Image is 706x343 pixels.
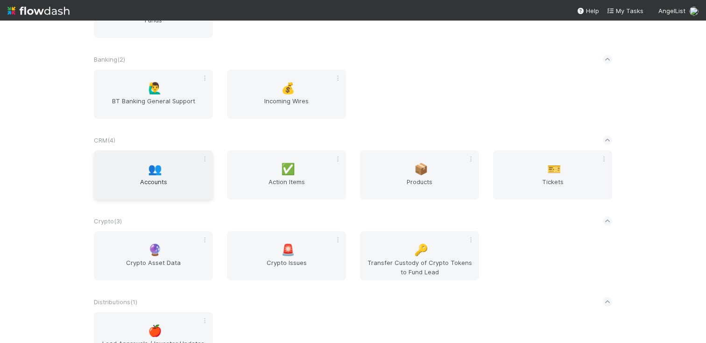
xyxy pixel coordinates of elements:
[360,231,479,280] a: 🔑Transfer Custody of Crypto Tokens to Fund Lead
[148,163,162,175] span: 👥
[94,298,137,306] span: Distributions ( 1 )
[148,325,162,337] span: 🍎
[148,244,162,256] span: 🔮
[364,258,475,277] span: Transfer Custody of Crypto Tokens to Fund Lead
[281,82,295,94] span: 💰
[98,258,209,277] span: Crypto Asset Data
[98,177,209,196] span: Accounts
[98,96,209,115] span: BT Banking General Support
[281,244,295,256] span: 🚨
[414,244,428,256] span: 🔑
[227,70,346,119] a: 💰Incoming Wires
[364,177,475,196] span: Products
[94,231,213,280] a: 🔮Crypto Asset Data
[94,150,213,200] a: 👥Accounts
[98,15,209,34] span: Funds
[94,70,213,119] a: 🙋‍♂️BT Banking General Support
[94,136,115,144] span: CRM ( 4 )
[577,6,599,15] div: Help
[231,177,342,196] span: Action Items
[493,150,612,200] a: 🎫Tickets
[281,163,295,175] span: ✅
[231,258,342,277] span: Crypto Issues
[547,163,561,175] span: 🎫
[227,231,346,280] a: 🚨Crypto Issues
[497,177,608,196] span: Tickets
[607,6,643,15] a: My Tasks
[689,7,699,16] img: avatar_6cb813a7-f212-4ca3-9382-463c76e0b247.png
[94,217,122,225] span: Crypto ( 3 )
[227,150,346,200] a: ✅Action Items
[414,163,428,175] span: 📦
[607,7,643,14] span: My Tasks
[148,82,162,94] span: 🙋‍♂️
[7,3,70,19] img: logo-inverted-e16ddd16eac7371096b0.svg
[658,7,685,14] span: AngelList
[360,150,479,200] a: 📦Products
[231,96,342,115] span: Incoming Wires
[94,56,125,63] span: Banking ( 2 )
